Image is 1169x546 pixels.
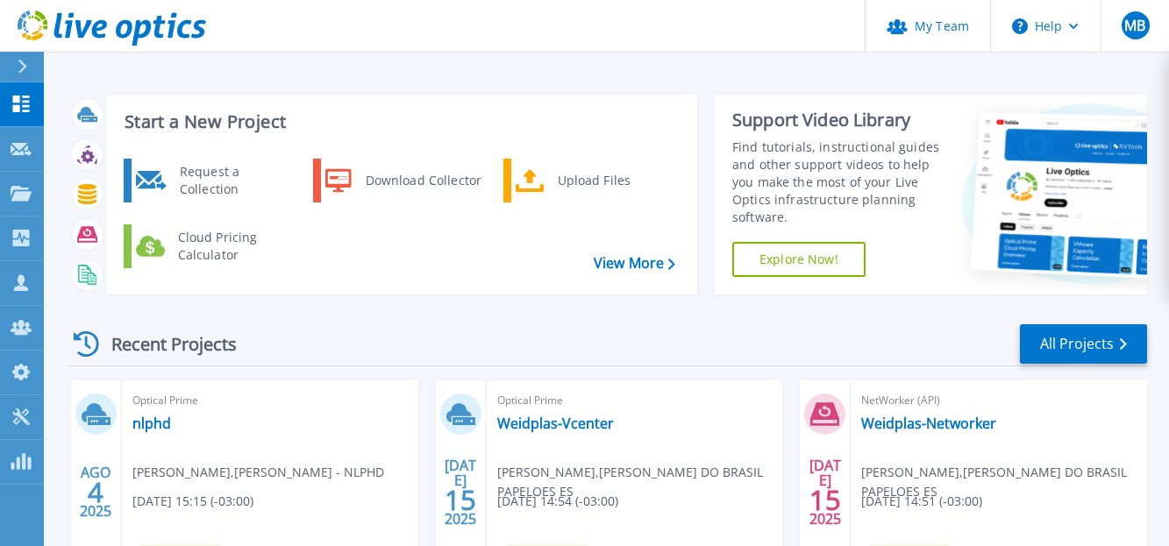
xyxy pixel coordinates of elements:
[124,224,303,268] a: Cloud Pricing Calculator
[444,460,477,524] div: [DATE] 2025
[124,159,303,202] a: Request a Collection
[132,463,384,482] span: [PERSON_NAME] , [PERSON_NAME] - NLPHD
[79,460,112,524] div: AGO 2025
[861,463,1147,501] span: [PERSON_NAME] , [PERSON_NAME] DO BRASIL PAPELOES ES
[132,391,408,410] span: Optical Prime
[132,415,171,432] a: nlphd
[125,112,674,131] h3: Start a New Project
[445,493,476,507] span: 15
[497,492,618,511] span: [DATE] 14:54 (-03:00)
[861,415,996,432] a: Weidplas-Networker
[861,391,1137,410] span: NetWorker (API)
[497,391,773,410] span: Optical Prime
[503,159,683,202] a: Upload Files
[1124,18,1145,32] span: MB
[732,138,947,226] div: Find tutorials, instructional guides and other support videos to help you make the most of your L...
[732,242,866,277] a: Explore Now!
[171,163,299,198] div: Request a Collection
[549,163,679,198] div: Upload Files
[88,485,103,500] span: 4
[169,229,299,264] div: Cloud Pricing Calculator
[594,255,675,272] a: View More
[132,492,253,511] span: [DATE] 15:15 (-03:00)
[809,493,841,507] span: 15
[357,163,489,198] div: Download Collector
[68,323,260,365] div: Recent Projects
[809,460,842,524] div: [DATE] 2025
[313,159,493,202] a: Download Collector
[732,109,947,131] div: Support Video Library
[497,415,614,432] a: Weidplas-Vcenter
[1020,324,1147,364] a: All Projects
[861,492,982,511] span: [DATE] 14:51 (-03:00)
[497,463,783,501] span: [PERSON_NAME] , [PERSON_NAME] DO BRASIL PAPELOES ES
